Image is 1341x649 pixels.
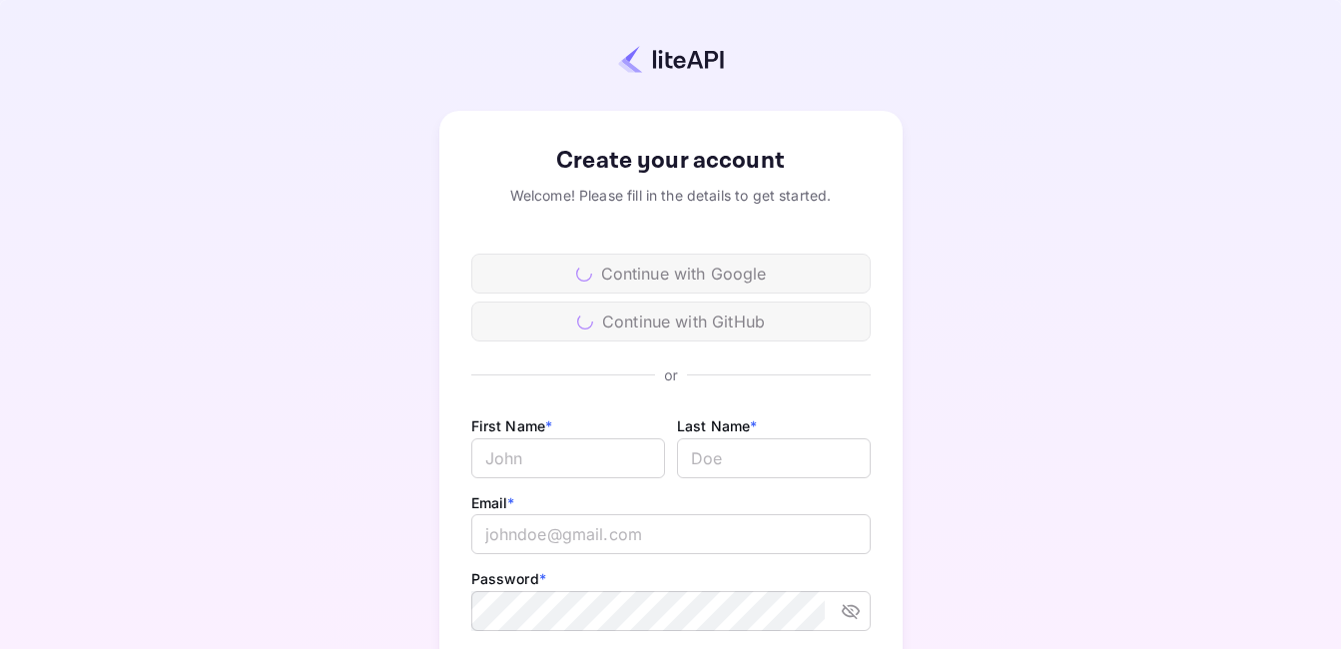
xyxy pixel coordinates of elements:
input: Doe [677,438,871,478]
div: Continue with GitHub [471,302,871,341]
div: Welcome! Please fill in the details to get started. [471,185,871,206]
input: johndoe@gmail.com [471,514,871,554]
label: Password [471,570,546,587]
label: Email [471,494,515,511]
button: toggle password visibility [833,593,869,629]
img: liteapi [618,45,724,74]
div: Continue with Google [471,254,871,294]
label: First Name [471,417,553,434]
input: John [471,438,665,478]
div: Create your account [471,143,871,179]
label: Last Name [677,417,758,434]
